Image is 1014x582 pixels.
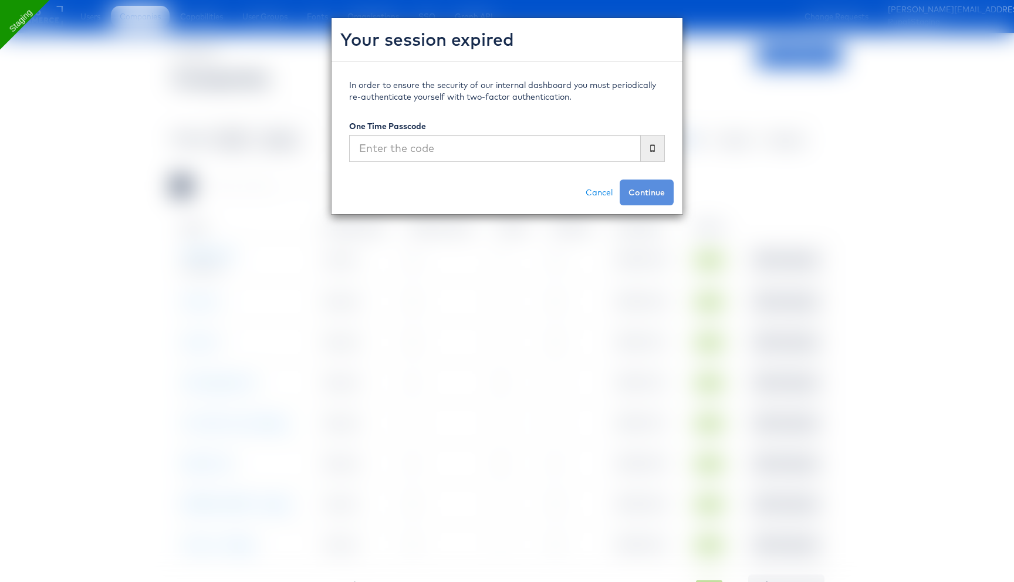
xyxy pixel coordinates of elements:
h2: Your session expired [340,27,674,52]
label: One Time Passcode [349,120,426,132]
a: Cancel [579,180,620,205]
button: Continue [620,180,674,205]
input: Enter the code [349,135,641,162]
p: In order to ensure the security of our internal dashboard you must periodically re-authenticate y... [349,79,665,103]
